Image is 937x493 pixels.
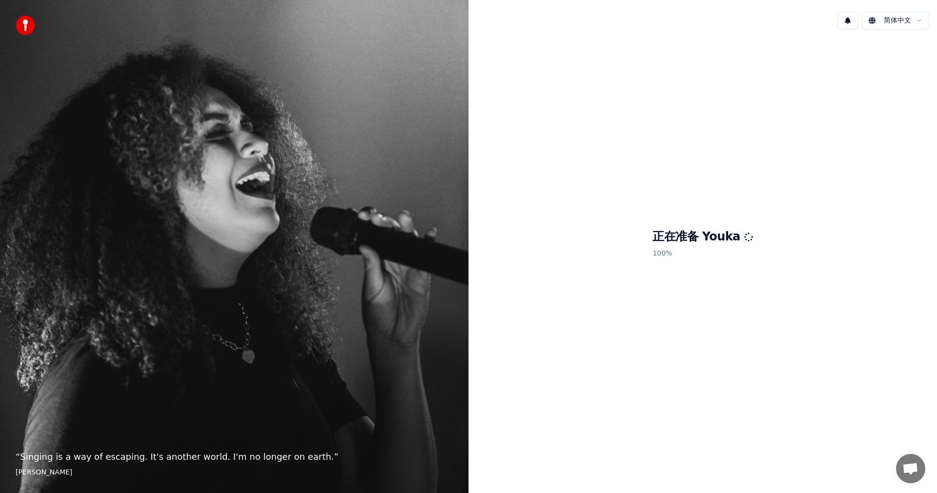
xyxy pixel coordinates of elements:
p: 100 % [652,245,753,262]
h1: 正在准备 Youka [652,229,753,245]
footer: [PERSON_NAME] [16,468,453,477]
a: 打開聊天 [896,454,925,483]
p: “ Singing is a way of escaping. It's another world. I'm no longer on earth. ” [16,450,453,464]
img: youka [16,16,35,35]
